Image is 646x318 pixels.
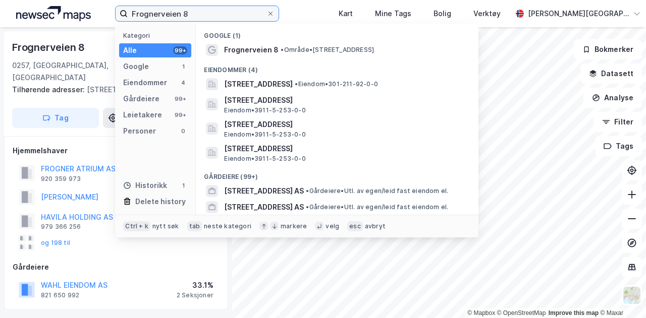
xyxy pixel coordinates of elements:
[224,143,466,155] span: [STREET_ADDRESS]
[135,196,186,208] div: Delete history
[152,222,179,230] div: nytt søk
[12,59,143,84] div: 0257, [GEOGRAPHIC_DATA], [GEOGRAPHIC_DATA]
[196,24,478,42] div: Google (1)
[580,63,642,84] button: Datasett
[41,291,79,299] div: 821 650 992
[306,203,448,211] span: Gårdeiere • Utl. av egen/leid fast eiendom el.
[204,222,251,230] div: neste kategori
[365,222,386,230] div: avbryt
[375,8,411,20] div: Mine Tags
[123,77,167,89] div: Eiendommer
[13,145,220,157] div: Hjemmelshaver
[549,309,599,316] a: Improve this map
[177,279,213,291] div: 33.1%
[574,39,642,59] button: Bokmerker
[347,221,363,231] div: esc
[224,94,466,106] span: [STREET_ADDRESS]
[179,127,187,135] div: 0
[123,32,191,39] div: Kategori
[187,221,202,231] div: tab
[12,85,87,94] span: Tilhørende adresser:
[224,118,466,131] span: [STREET_ADDRESS]
[41,223,81,231] div: 979 366 256
[173,46,187,54] div: 99+
[179,79,187,87] div: 4
[123,60,149,73] div: Google
[123,93,159,105] div: Gårdeiere
[12,108,99,128] button: Tag
[497,309,546,316] a: OpenStreetMap
[595,136,642,156] button: Tags
[295,80,378,88] span: Eiendom • 301-211-92-0-0
[16,6,91,21] img: logo.a4113a55bc3d86da70a041830d287a7e.svg
[306,203,309,211] span: •
[12,84,212,96] div: [STREET_ADDRESS]
[123,109,162,121] div: Leietakere
[306,187,309,195] span: •
[224,131,305,139] span: Eiendom • 3911-5-253-0-0
[594,112,642,132] button: Filter
[123,179,167,192] div: Historikk
[281,46,284,53] span: •
[128,6,266,21] input: Søk på adresse, matrikkel, gårdeiere, leietakere eller personer
[224,78,293,90] span: [STREET_ADDRESS]
[583,88,642,108] button: Analyse
[339,8,353,20] div: Kart
[596,270,646,318] iframe: Chat Widget
[196,58,478,76] div: Eiendommer (4)
[596,270,646,318] div: Kontrollprogram for chat
[528,8,629,20] div: [PERSON_NAME][GEOGRAPHIC_DATA]
[179,62,187,71] div: 1
[41,175,81,183] div: 920 359 973
[467,309,495,316] a: Mapbox
[281,46,374,54] span: Område • [STREET_ADDRESS]
[295,80,298,88] span: •
[123,44,137,56] div: Alle
[326,222,339,230] div: velg
[473,8,501,20] div: Verktøy
[123,125,156,137] div: Personer
[173,95,187,103] div: 99+
[434,8,451,20] div: Bolig
[179,181,187,189] div: 1
[281,222,307,230] div: markere
[173,111,187,119] div: 99+
[177,291,213,299] div: 2 Seksjoner
[123,221,150,231] div: Ctrl + k
[224,155,305,163] span: Eiendom • 3911-5-253-0-0
[224,185,304,197] span: [STREET_ADDRESS] AS
[306,187,448,195] span: Gårdeiere • Utl. av egen/leid fast eiendom el.
[12,39,87,55] div: Frognerveien 8
[196,165,478,183] div: Gårdeiere (99+)
[13,261,220,273] div: Gårdeiere
[224,44,279,56] span: Frognerveien 8
[224,201,304,213] span: [STREET_ADDRESS] AS
[224,106,305,114] span: Eiendom • 3911-5-253-0-0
